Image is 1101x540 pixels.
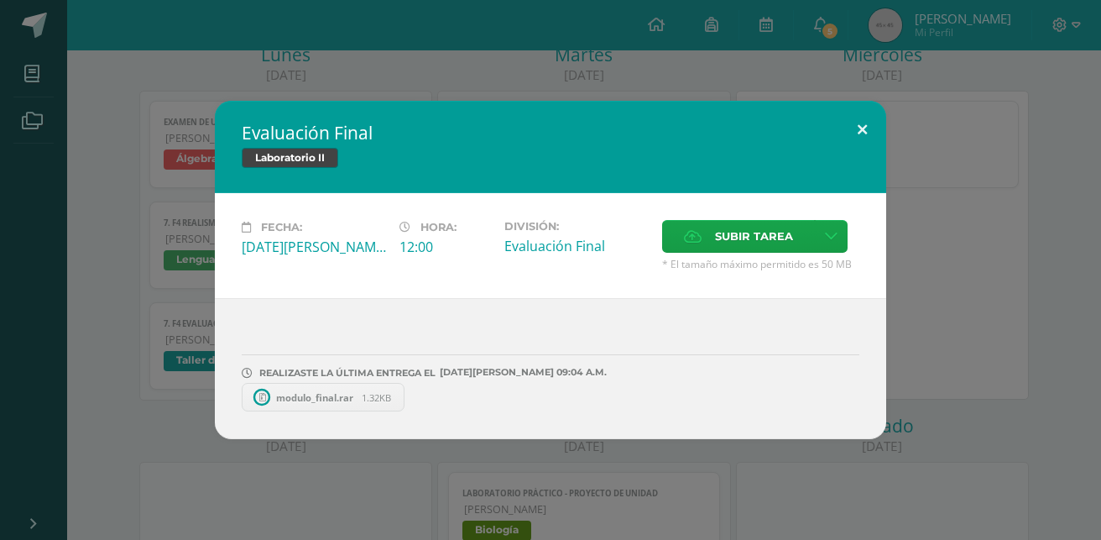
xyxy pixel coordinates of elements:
span: 1.32KB [362,391,391,404]
h2: Evaluación Final [242,121,859,144]
div: 12:00 [399,238,491,256]
span: Laboratorio II [242,148,338,168]
span: Fecha: [261,221,302,233]
button: Close (Esc) [838,101,886,158]
div: [DATE][PERSON_NAME] [242,238,386,256]
span: * El tamaño máximo permitido es 50 MB [662,257,859,271]
span: modulo_final.rar [268,391,362,404]
label: División: [504,220,649,233]
span: REALIZASTE LA ÚLTIMA ENTREGA EL [259,367,436,379]
span: [DATE][PERSON_NAME] 09:04 A.M. [436,372,607,373]
span: Hora: [420,221,457,233]
a: modulo_final.rar 1.32KB [242,383,404,412]
div: Evaluación Final [504,237,649,255]
span: Subir tarea [715,221,793,252]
